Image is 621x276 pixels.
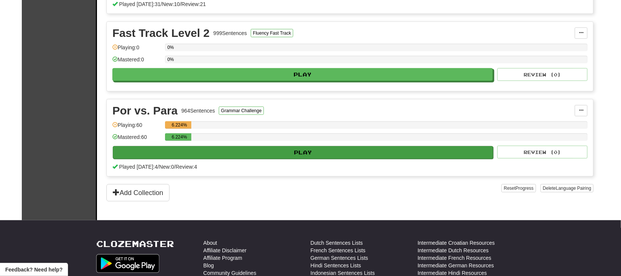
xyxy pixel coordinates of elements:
a: German Sentences Lists [310,254,368,262]
span: New: 0 [159,164,174,170]
a: Affiliate Program [203,254,242,262]
a: Hindi Sentences Lists [310,262,361,269]
span: Open feedback widget [5,266,62,273]
img: Get it on Google Play [96,254,159,273]
div: 6.224% [167,121,191,129]
span: Review: 4 [176,164,197,170]
div: 964 Sentences [181,107,215,114]
button: Add Collection [106,184,170,201]
a: Dutch Sentences Lists [310,239,363,247]
div: Por vs. Para [112,105,177,116]
span: / [180,1,182,7]
a: Intermediate German Resources [418,262,494,269]
a: Affiliate Disclaimer [203,247,247,254]
span: Progress [516,186,534,191]
a: Intermediate Croatian Resources [418,239,495,247]
span: New: 10 [162,1,180,7]
button: Review (0) [497,68,588,81]
a: About [203,239,217,247]
button: Grammar Challenge [219,107,264,115]
a: Intermediate Dutch Resources [418,247,489,254]
div: 6.224% [167,133,191,141]
button: ResetProgress [501,184,536,192]
a: Clozemaster [96,239,174,249]
div: Playing: 60 [112,121,161,134]
span: Language Pairing [556,186,591,191]
a: Intermediate French Resources [418,254,491,262]
button: Play [113,146,493,159]
button: Play [112,68,493,81]
div: Mastered: 0 [112,56,161,68]
span: / [158,164,159,170]
button: Review (0) [497,146,588,159]
a: Blog [203,262,214,269]
span: Played [DATE]: 4 [119,164,158,170]
span: / [161,1,162,7]
span: / [174,164,176,170]
div: Fast Track Level 2 [112,27,210,39]
span: Played [DATE]: 31 [119,1,161,7]
div: Playing: 0 [112,44,161,56]
button: DeleteLanguage Pairing [541,184,594,192]
button: Fluency Fast Track [251,29,293,37]
div: Mastered: 60 [112,133,161,146]
div: 999 Sentences [214,29,247,37]
a: French Sentences Lists [310,247,365,254]
span: Review: 21 [181,1,206,7]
